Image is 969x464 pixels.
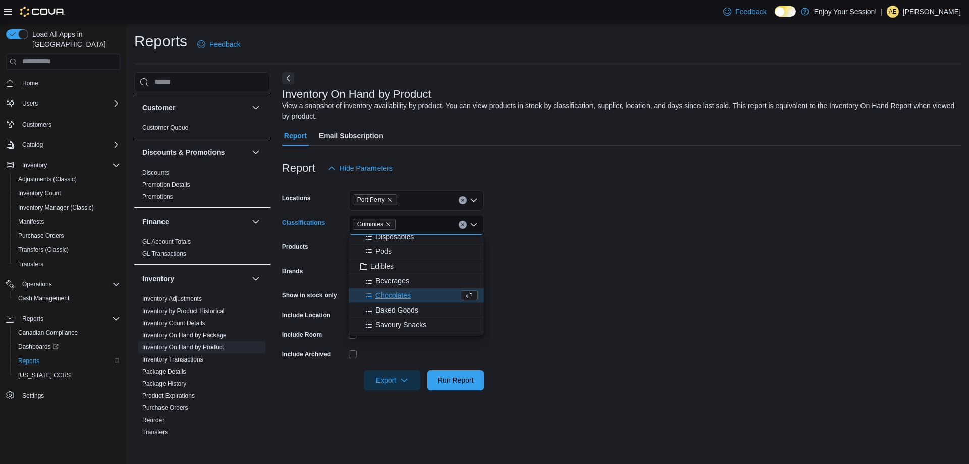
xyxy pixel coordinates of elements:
[18,343,59,351] span: Dashboards
[349,303,484,318] button: Baked Goods
[134,236,270,264] div: Finance
[18,371,71,379] span: [US_STATE] CCRS
[887,6,899,18] div: Alana Edgington
[142,355,203,364] span: Inventory Transactions
[142,331,227,339] span: Inventory On Hand by Package
[142,307,225,315] a: Inventory by Product Historical
[387,197,393,203] button: Remove Port Perry from selection in this group
[142,404,188,412] span: Purchase Orders
[349,244,484,259] button: Pods
[282,72,294,84] button: Next
[10,229,124,243] button: Purchase Orders
[250,146,262,159] button: Discounts & Promotions
[18,232,64,240] span: Purchase Orders
[142,392,195,399] a: Product Expirations
[903,6,961,18] p: [PERSON_NAME]
[14,341,63,353] a: Dashboards
[142,274,174,284] h3: Inventory
[142,416,164,424] span: Reorder
[284,126,307,146] span: Report
[22,392,44,400] span: Settings
[349,318,484,332] button: Savoury Snacks
[10,368,124,382] button: [US_STATE] CCRS
[10,172,124,186] button: Adjustments (Classic)
[193,34,244,55] a: Feedback
[10,243,124,257] button: Transfers (Classic)
[349,230,484,244] button: Disposables
[370,370,414,390] span: Export
[10,200,124,215] button: Inventory Manager (Classic)
[14,173,81,185] a: Adjustments (Classic)
[142,295,202,303] span: Inventory Adjustments
[14,369,75,381] a: [US_STATE] CCRS
[142,124,188,132] span: Customer Queue
[18,97,120,110] span: Users
[134,31,187,51] h1: Reports
[364,370,420,390] button: Export
[14,216,120,228] span: Manifests
[18,159,120,171] span: Inventory
[14,258,47,270] a: Transfers
[282,267,303,275] label: Brands
[14,201,98,214] a: Inventory Manager (Classic)
[6,72,120,429] nav: Complex example
[142,238,191,245] a: GL Account Totals
[282,88,432,100] h3: Inventory On Hand by Product
[2,138,124,152] button: Catalog
[14,187,65,199] a: Inventory Count
[18,260,43,268] span: Transfers
[349,259,484,274] button: Edibles
[142,181,190,188] a: Promotion Details
[22,161,47,169] span: Inventory
[18,97,42,110] button: Users
[438,375,474,385] span: Run Report
[18,159,51,171] button: Inventory
[2,388,124,403] button: Settings
[18,389,120,402] span: Settings
[14,201,120,214] span: Inventory Manager (Classic)
[340,163,393,173] span: Hide Parameters
[18,175,77,183] span: Adjustments (Classic)
[459,196,467,204] button: Clear input
[375,232,414,242] span: Disposables
[22,315,43,323] span: Reports
[18,278,56,290] button: Operations
[142,428,168,436] span: Transfers
[353,219,396,230] span: Gummies
[349,274,484,288] button: Beverages
[18,139,120,151] span: Catalog
[282,243,308,251] label: Products
[282,311,330,319] label: Include Location
[324,158,397,178] button: Hide Parameters
[349,288,484,303] button: Chocolates
[357,195,385,205] span: Port Perry
[142,102,175,113] h3: Customer
[142,250,186,258] span: GL Transactions
[14,173,120,185] span: Adjustments (Classic)
[459,221,467,229] button: Clear input
[22,280,52,288] span: Operations
[14,244,120,256] span: Transfers (Classic)
[142,343,224,351] span: Inventory On Hand by Product
[14,369,120,381] span: Washington CCRS
[14,244,73,256] a: Transfers (Classic)
[22,141,43,149] span: Catalog
[22,79,38,87] span: Home
[142,124,188,131] a: Customer Queue
[142,169,169,176] a: Discounts
[142,169,169,177] span: Discounts
[142,217,248,227] button: Finance
[18,218,44,226] span: Manifests
[18,77,120,89] span: Home
[14,258,120,270] span: Transfers
[10,291,124,305] button: Cash Management
[142,147,225,158] h3: Discounts & Promotions
[881,6,883,18] p: |
[2,277,124,291] button: Operations
[375,290,411,300] span: Chocolates
[14,341,120,353] span: Dashboards
[142,380,186,388] span: Package History
[22,121,51,129] span: Customers
[209,39,240,49] span: Feedback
